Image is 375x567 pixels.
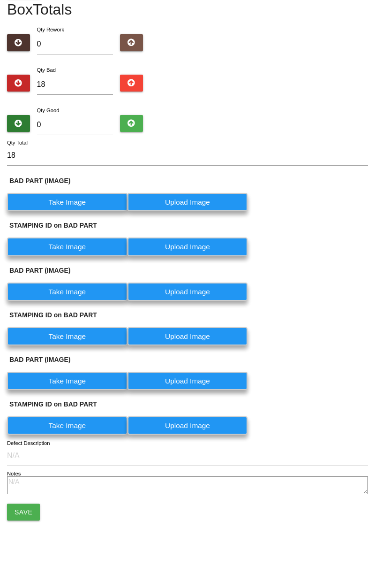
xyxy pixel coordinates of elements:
h4: Box Totals [7,1,368,18]
label: Take Image [7,372,127,390]
b: STAMPING ID on BAD PART [9,400,97,408]
label: Take Image [7,283,127,301]
label: Take Image [7,416,127,435]
label: Upload Image [127,283,248,301]
b: BAD PART (IMAGE) [9,177,70,184]
b: STAMPING ID on BAD PART [9,222,97,229]
button: Save [7,504,40,521]
label: Qty Total [7,139,28,147]
label: Qty Good [37,107,60,113]
b: STAMPING ID on BAD PART [9,311,97,319]
label: Upload Image [127,416,248,435]
b: BAD PART (IMAGE) [9,267,70,274]
label: Upload Image [127,327,248,345]
label: Take Image [7,238,127,256]
label: Upload Image [127,193,248,211]
label: Upload Image [127,372,248,390]
b: BAD PART (IMAGE) [9,356,70,363]
label: Qty Rework [37,27,64,32]
label: Notes [7,470,21,478]
label: Upload Image [127,238,248,256]
input: N/A [7,446,368,466]
label: Qty Bad [37,67,56,73]
label: Take Image [7,327,127,345]
label: Take Image [7,193,127,211]
label: Defect Description [7,439,50,447]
